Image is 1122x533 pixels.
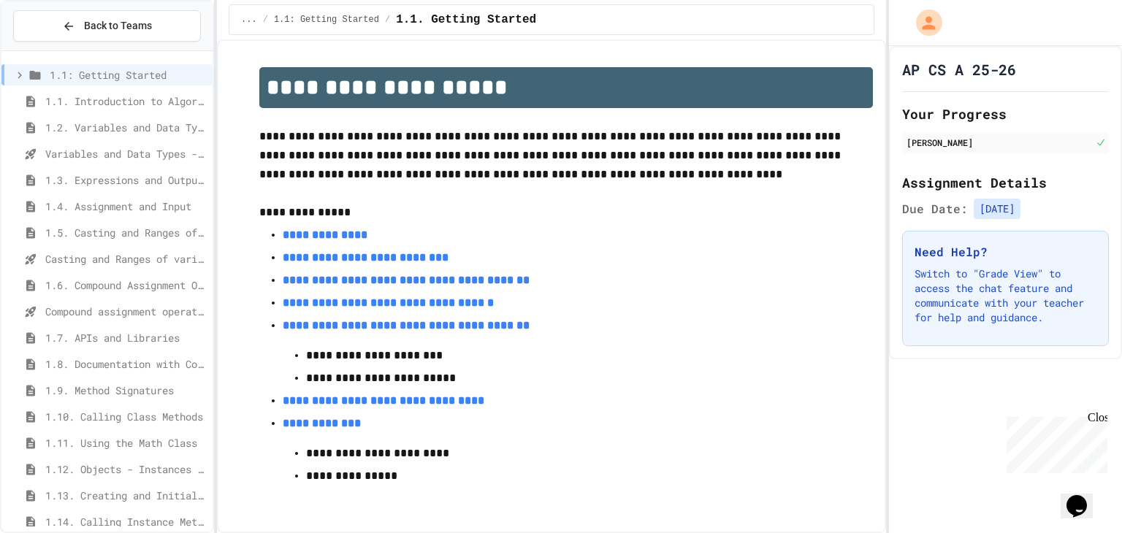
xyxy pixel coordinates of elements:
span: 1.3. Expressions and Output [New] [45,172,207,188]
span: 1.6. Compound Assignment Operators [45,277,207,293]
span: Casting and Ranges of variables - Quiz [45,251,207,266]
span: 1.13. Creating and Initializing Objects: Constructors [45,488,207,503]
span: 1.7. APIs and Libraries [45,330,207,345]
span: Back to Teams [84,18,152,34]
h1: AP CS A 25-26 [902,59,1016,80]
span: 1.8. Documentation with Comments and Preconditions [45,356,207,372]
div: Chat with us now!Close [6,6,101,93]
span: 1.2. Variables and Data Types [45,120,207,135]
h2: Your Progress [902,104,1109,124]
button: Back to Teams [13,10,201,42]
span: Due Date: [902,200,968,218]
span: 1.1. Getting Started [396,11,536,28]
span: 1.1. Introduction to Algorithms, Programming, and Compilers [45,93,207,109]
span: 1.1: Getting Started [274,14,379,26]
div: My Account [901,6,946,39]
span: 1.11. Using the Math Class [45,435,207,450]
span: 1.1: Getting Started [50,67,207,83]
iframe: chat widget [1061,475,1107,518]
span: / [385,14,390,26]
span: Compound assignment operators - Quiz [45,304,207,319]
iframe: chat widget [1001,411,1107,473]
p: Switch to "Grade View" to access the chat feature and communicate with your teacher for help and ... [915,266,1096,325]
span: 1.14. Calling Instance Methods [45,514,207,529]
div: [PERSON_NAME] [907,136,1093,149]
span: Variables and Data Types - Quiz [45,146,207,161]
span: [DATE] [974,199,1020,219]
span: ... [241,14,257,26]
span: 1.10. Calling Class Methods [45,409,207,424]
span: 1.4. Assignment and Input [45,199,207,214]
span: / [263,14,268,26]
span: 1.9. Method Signatures [45,383,207,398]
h2: Assignment Details [902,172,1109,193]
span: 1.12. Objects - Instances of Classes [45,461,207,477]
h3: Need Help? [915,243,1096,261]
span: 1.5. Casting and Ranges of Values [45,225,207,240]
